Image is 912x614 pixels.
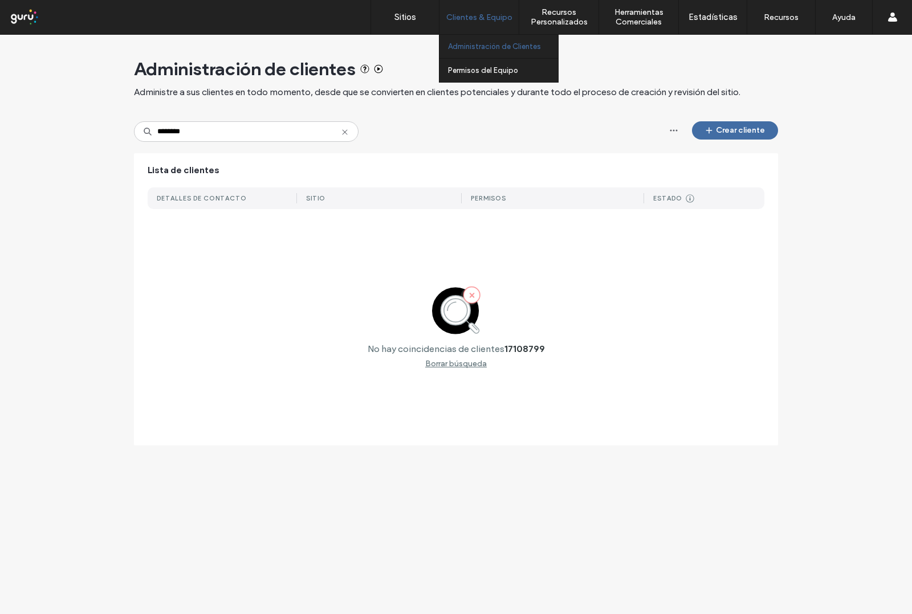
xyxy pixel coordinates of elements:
[448,59,558,82] a: Permisos del Equipo
[448,66,518,75] label: Permisos del Equipo
[448,35,558,58] a: Administración de Clientes
[599,7,678,27] label: Herramientas Comerciales
[25,8,56,18] span: Ayuda
[148,164,219,177] span: Lista de clientes
[764,13,799,22] label: Recursos
[157,194,247,202] div: DETALLES DE CONTACTO
[692,121,778,140] button: Crear cliente
[504,343,545,354] label: 17108799
[448,42,541,51] label: Administración de Clientes
[306,194,325,202] div: Sitio
[446,13,512,22] label: Clientes & Equipo
[689,12,738,22] label: Estadísticas
[134,86,740,99] span: Administre a sus clientes en todo momento, desde que se convierten en clientes potenciales y dura...
[519,7,598,27] label: Recursos Personalizados
[425,359,487,369] div: Borrar búsqueda
[368,343,504,354] label: No hay coincidencias de clientes
[471,194,506,202] div: Permisos
[832,13,856,22] label: Ayuda
[394,12,416,22] label: Sitios
[134,58,356,80] span: Administración de clientes
[653,194,682,202] div: Estado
